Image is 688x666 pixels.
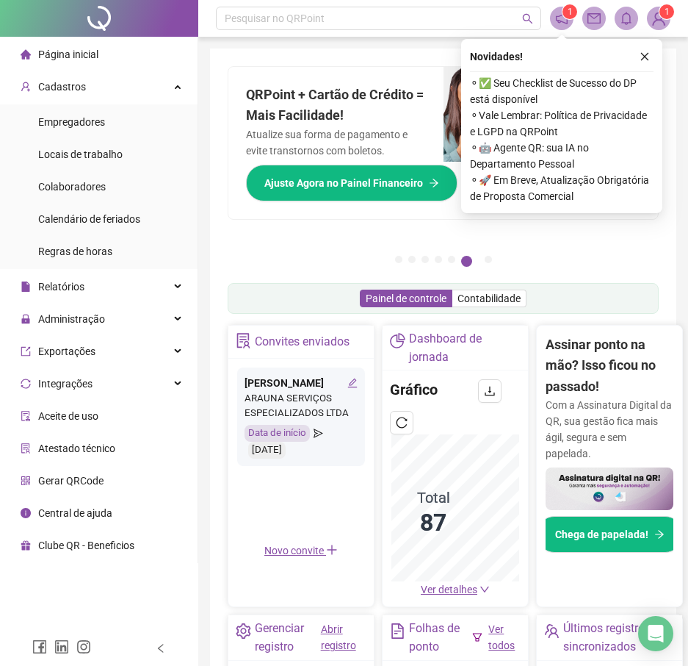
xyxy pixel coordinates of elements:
[665,7,670,17] span: 1
[38,507,112,519] span: Central de ajuda
[488,623,515,651] a: Ver todos
[470,140,653,172] span: ⚬ 🤖 Agente QR: sua IA no Departamento Pessoal
[38,116,105,128] span: Empregadores
[76,640,91,654] span: instagram
[38,540,134,551] span: Clube QR - Beneficios
[562,4,577,19] sup: 1
[38,281,84,293] span: Relatórios
[314,425,323,442] span: send
[443,67,659,162] img: banner%2F75947b42-3b94-469c-a360-407c2d3115d7.png
[326,544,338,556] span: plus
[544,623,560,639] span: team
[457,293,521,304] span: Contabilidade
[21,314,31,324] span: lock
[21,82,31,92] span: user-add
[640,51,650,62] span: close
[236,333,251,348] span: solution
[38,410,98,422] span: Aceite de uso
[21,508,31,518] span: info-circle
[38,81,86,93] span: Cadastros
[435,256,442,263] button: 4
[246,85,426,126] h2: QRPoint + Cartão de Crédito = Mais Facilidade!
[38,148,123,160] span: Locais de trabalho
[390,379,438,400] h4: Gráfico
[421,584,490,595] a: Ver detalhes down
[38,181,106,193] span: Colaboradores
[472,632,482,642] span: filter
[236,623,251,639] span: setting
[470,107,653,140] span: ⚬ Vale Lembrar: Política de Privacidade e LGPD na QRPoint
[255,619,320,656] div: Gerenciar registro
[620,12,633,25] span: bell
[522,13,533,24] span: search
[395,256,402,263] button: 1
[21,49,31,60] span: home
[537,516,683,553] button: Chega de papelada!
[245,375,358,391] div: [PERSON_NAME]
[448,256,455,263] button: 5
[659,4,674,19] sup: Atualize o seu contato no menu Meus Dados
[38,475,104,487] span: Gerar QRCode
[321,623,356,651] a: Abrir registro
[38,378,93,390] span: Integrações
[390,333,405,348] span: pie-chart
[396,417,408,429] span: reload
[38,345,95,357] span: Exportações
[264,545,338,556] span: Novo convite
[638,616,673,651] div: Open Intercom Messenger
[21,443,31,454] span: solution
[38,313,105,325] span: Administração
[461,256,472,267] button: 6
[38,49,98,60] span: Página inicial
[246,126,426,159] p: Atualize sua forma de pagamento e evite transtornos com boletos.
[587,12,601,25] span: mail
[21,379,31,389] span: sync
[21,540,31,551] span: gift
[408,256,416,263] button: 2
[245,391,358,422] div: ARAUNA SERVIÇOS ESPECIALIZADOS LTDA
[38,246,112,257] span: Regras de horas
[546,468,673,510] img: banner%2F02c71560-61a6-44d4-94b9-c8ab97240462.png
[32,640,47,654] span: facebook
[485,256,492,263] button: 7
[479,584,490,595] span: down
[555,12,568,25] span: notification
[648,7,670,29] img: 83093
[555,526,648,543] span: Chega de papelada!
[264,175,423,191] span: Ajuste Agora no Painel Financeiro
[421,256,429,263] button: 3
[347,378,358,388] span: edit
[38,443,115,454] span: Atestado técnico
[156,643,166,654] span: left
[546,397,673,462] p: Com a Assinatura Digital da QR, sua gestão fica mais ágil, segura e sem papelada.
[21,476,31,486] span: qrcode
[38,213,140,225] span: Calendário de feriados
[470,49,523,65] span: Novidades !
[409,619,472,656] div: Folhas de ponto
[54,640,69,654] span: linkedin
[470,172,653,204] span: ⚬ 🚀 Em Breve, Atualização Obrigatória de Proposta Comercial
[409,329,521,366] div: Dashboard de jornada
[429,178,439,188] span: arrow-right
[484,385,496,397] span: download
[255,329,350,354] div: Convites enviados
[421,584,477,595] span: Ver detalhes
[563,619,675,656] div: Últimos registros sincronizados
[21,346,31,357] span: export
[248,442,286,459] div: [DATE]
[366,293,446,304] span: Painel de controle
[246,165,457,201] button: Ajuste Agora no Painel Financeiro
[470,75,653,107] span: ⚬ ✅ Seu Checklist de Sucesso do DP está disponível
[390,623,405,639] span: file-text
[568,7,573,17] span: 1
[546,334,673,397] h2: Assinar ponto na mão? Isso ficou no passado!
[654,529,665,540] span: arrow-right
[245,425,310,442] div: Data de início
[21,411,31,421] span: audit
[21,282,31,292] span: file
